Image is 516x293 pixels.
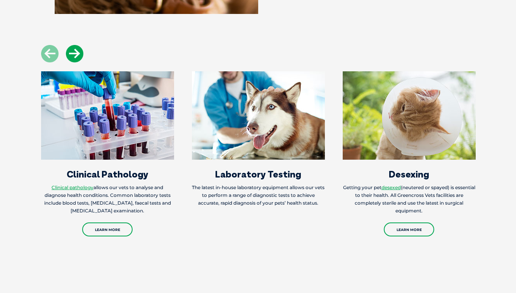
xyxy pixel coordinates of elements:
[82,222,133,236] a: Learn More
[343,169,476,179] h3: Desexing
[192,169,325,179] h3: Laboratory Testing
[381,184,401,190] a: desexed
[343,184,476,215] p: Getting your pet (neutered or spayed) is essential to their health. All Greencross Vets facilitie...
[192,184,325,207] p: The latest in-house laboratory equipment allows our vets to perform a range of diagnostic tests t...
[384,222,434,236] a: Learn More
[192,71,325,160] img: Services_Laboratory_Testing
[52,184,93,190] a: Clinical pathology
[41,184,174,215] p: allows our vets to analyse and diagnose health conditions. Common laboratory tests include blood ...
[41,169,174,179] h3: Clinical Pathology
